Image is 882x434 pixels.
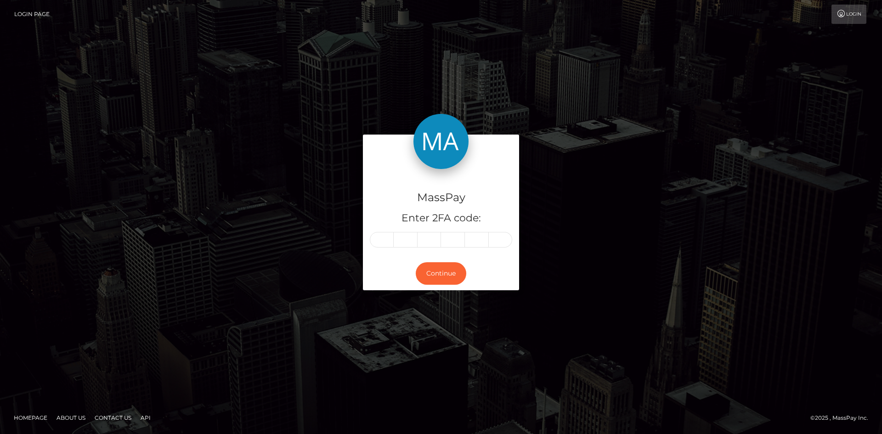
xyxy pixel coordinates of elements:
[370,211,512,225] h5: Enter 2FA code:
[370,190,512,206] h4: MassPay
[413,114,469,169] img: MassPay
[416,262,466,285] button: Continue
[14,5,50,24] a: Login Page
[10,411,51,425] a: Homepage
[831,5,866,24] a: Login
[53,411,89,425] a: About Us
[91,411,135,425] a: Contact Us
[810,413,875,423] div: © 2025 , MassPay Inc.
[137,411,154,425] a: API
